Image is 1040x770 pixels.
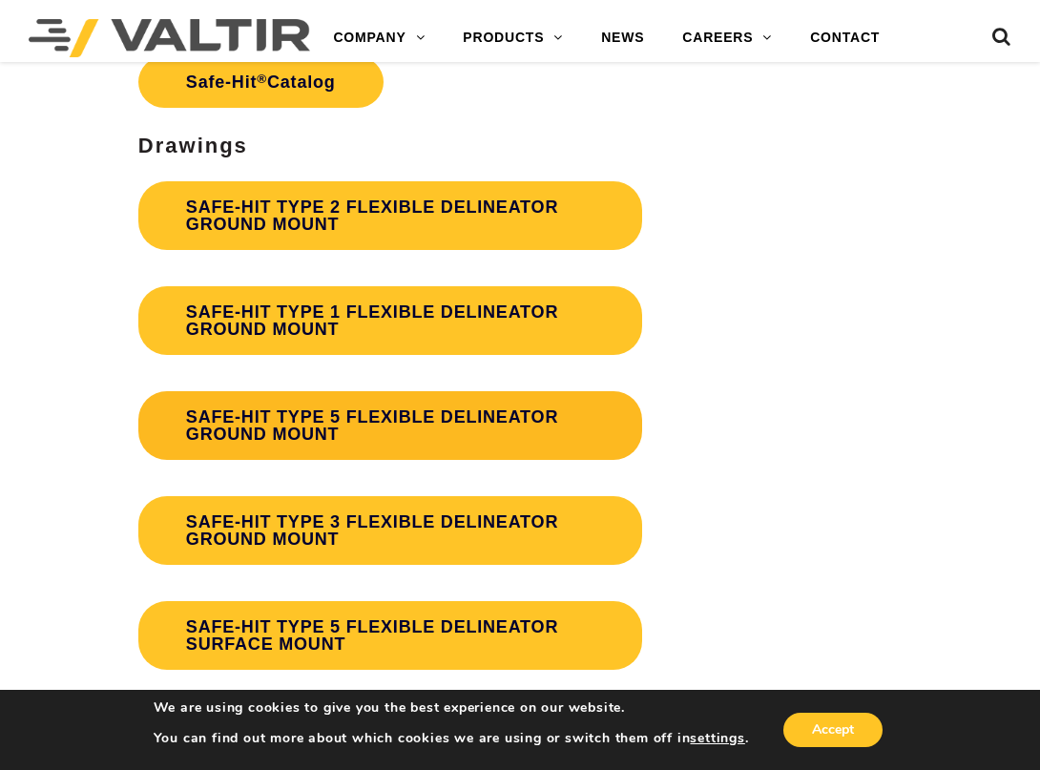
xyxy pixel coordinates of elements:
[138,601,642,670] a: SAFE-HIT TYPE 5 FLEXIBLE DELINEATOR SURFACE MOUNT
[663,19,791,57] a: CAREERS
[257,72,267,86] sup: ®
[791,19,899,57] a: CONTACT
[138,286,642,355] a: SAFE-HIT TYPE 1 FLEXIBLE DELINEATOR GROUND MOUNT
[314,19,444,57] a: COMPANY
[138,134,248,157] strong: Drawings
[690,730,744,747] button: settings
[138,391,642,460] a: SAFE-HIT TYPE 5 FLEXIBLE DELINEATOR GROUND MOUNT
[783,713,883,747] button: Accept
[154,730,749,747] p: You can find out more about which cookies we are using or switch them off in .
[154,699,749,717] p: We are using cookies to give you the best experience on our website.
[138,56,384,108] a: Safe-Hit®Catalog
[138,496,642,565] a: SAFE-HIT TYPE 3 FLEXIBLE DELINEATOR GROUND MOUNT
[29,19,310,57] img: Valtir
[582,19,663,57] a: NEWS
[444,19,582,57] a: PRODUCTS
[138,181,642,250] a: SAFE-HIT TYPE 2 FLEXIBLE DELINEATOR GROUND MOUNT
